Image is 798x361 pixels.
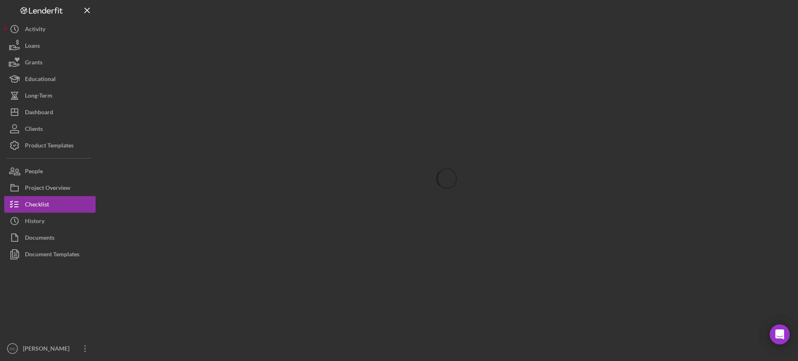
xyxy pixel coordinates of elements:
[4,137,96,154] button: Product Templates
[25,179,70,198] div: Project Overview
[4,340,96,357] button: CC[PERSON_NAME]
[4,21,96,37] button: Activity
[4,54,96,71] button: Grants
[25,163,43,182] div: People
[25,229,54,248] div: Documents
[25,104,53,123] div: Dashboard
[4,179,96,196] button: Project Overview
[25,196,49,215] div: Checklist
[10,346,15,351] text: CC
[4,71,96,87] button: Educational
[4,104,96,120] button: Dashboard
[4,196,96,213] button: Checklist
[4,37,96,54] button: Loans
[25,37,40,56] div: Loans
[25,246,79,265] div: Document Templates
[25,54,42,73] div: Grants
[25,137,74,156] div: Product Templates
[25,87,52,106] div: Long-Term
[25,120,43,139] div: Clients
[4,246,96,263] button: Document Templates
[25,213,44,231] div: History
[4,87,96,104] button: Long-Term
[4,229,96,246] button: Documents
[770,324,790,344] div: Open Intercom Messenger
[25,21,45,39] div: Activity
[25,71,56,89] div: Educational
[4,163,96,179] button: People
[4,213,96,229] button: History
[21,340,75,359] div: [PERSON_NAME]
[4,120,96,137] button: Clients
